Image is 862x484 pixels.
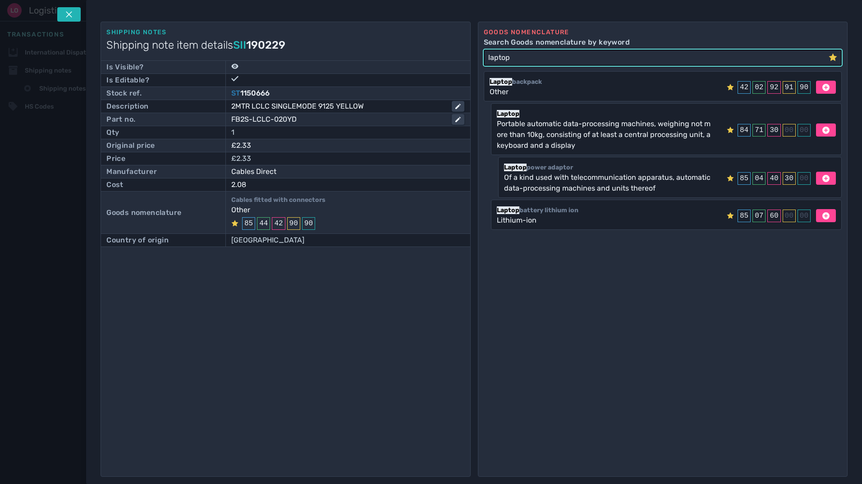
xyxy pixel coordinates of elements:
div: Country of origin [106,235,169,246]
label: Search Goods nomenclature by keyword [484,37,842,48]
div: Of a kind used with telecommunication apparatus, automatic data-processing machines and units the... [504,172,711,194]
div: Stock ref. [106,88,142,99]
div: 85 [738,172,751,185]
div: 91 [783,81,796,94]
span: SII [233,39,246,51]
div: 71 [752,124,766,137]
div: Lithium-ion [497,215,568,226]
div: 92 [767,81,780,94]
div: [GEOGRAPHIC_DATA] [231,235,464,246]
div: Cables Direct [231,166,452,177]
div: 02 [752,81,766,94]
div: 2.08 [231,179,452,190]
button: Tap escape key to close [57,7,81,22]
div: Other [490,87,531,97]
div: Portable automatic data-processing machines, weighing not more than 10kg, consisting of at least ... [497,119,711,151]
div: 40 [767,172,780,185]
div: Original price [106,140,155,151]
mark: Laptop [497,206,519,214]
div: £2.33 [231,140,452,151]
div: Is Visible? [106,62,143,73]
div: 42 [738,81,751,94]
div: 90 [798,81,811,94]
div: 85 [242,217,255,230]
div: 30 [767,124,780,137]
div: 00 [798,210,811,222]
div: 00 [783,124,796,137]
div: FB2S-LCLC-020YD [231,114,445,125]
div: 07 [752,210,766,222]
span: 190229 [246,39,285,51]
div: 1 [231,127,464,138]
div: 2MTR LCLC SINGLEMODE 9125 YELLOW [231,101,445,112]
div: 44 [257,217,270,230]
div: Part no. [106,114,135,125]
div: 00 [798,124,811,137]
div: 04 [752,172,766,185]
div: Manufacturer [106,166,157,177]
div: Cost [106,179,124,190]
div: Shipping notes [106,27,464,37]
div: £2.33 [231,153,464,164]
div: 00 [798,172,811,185]
div: 42 [272,217,285,230]
div: 90 [302,217,315,230]
div: 85 [738,210,751,222]
div: power adaptor [504,163,721,172]
input: Search Goods nomenclature by keyword [485,50,829,65]
div: Other [231,205,464,215]
div: Price [106,153,125,164]
div: 00 [783,210,796,222]
p: Cables fitted with connectors [231,195,464,205]
mark: Laptop [497,110,519,118]
span: 1150666 [240,89,270,97]
div: Goods nomenclature [106,207,181,218]
div: Qty [106,127,119,138]
div: 84 [738,124,751,137]
div: 30 [783,172,796,185]
div: Description [106,101,148,112]
div: Goods nomenclature [484,27,842,37]
mark: Laptop [490,78,512,86]
div: 60 [767,210,780,222]
mark: Laptop [504,164,527,171]
div: battery lithium ion [497,205,578,215]
div: Is Editable? [106,75,149,86]
span: ST [231,89,240,97]
div: 90 [287,217,300,230]
div: backpack [490,77,542,87]
h1: Shipping note item details [106,37,464,53]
